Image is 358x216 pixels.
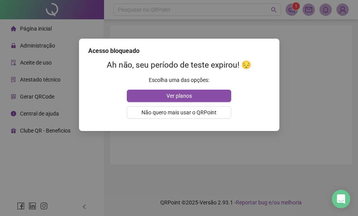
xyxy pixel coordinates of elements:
div: Open Intercom Messenger [332,190,350,208]
button: Não quero mais usar o QRPoint [127,106,231,119]
span: Não quero mais usar o QRPoint [141,108,217,117]
h2: Ah não, seu período de teste expirou! 😔 [88,59,270,71]
p: Escolha uma das opções: [88,76,270,84]
span: Ver planos [166,92,192,100]
button: Ver planos [127,90,231,102]
div: Acesso bloqueado [88,46,270,56]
